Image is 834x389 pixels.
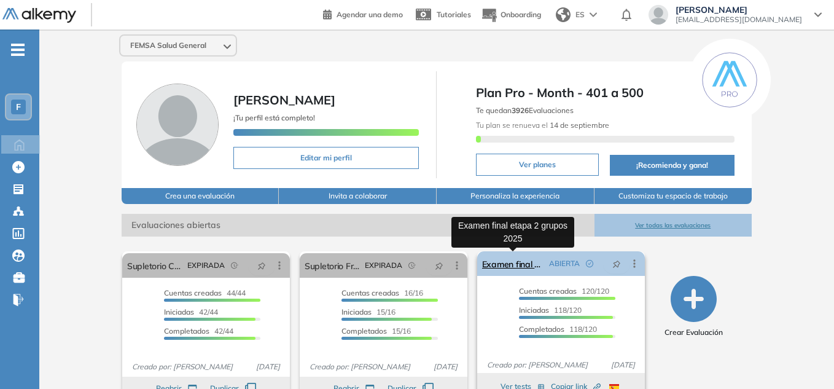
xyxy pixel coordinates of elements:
span: Tutoriales [437,10,471,19]
span: field-time [408,262,416,269]
button: Crear Evaluación [664,276,723,338]
span: Tu plan se renueva el [476,120,609,130]
span: Cuentas creadas [519,286,577,296]
div: Examen final etapa 2 grupos 2025 [451,217,574,248]
img: world [556,7,571,22]
span: 15/16 [341,326,411,336]
button: pushpin [426,256,453,275]
span: Completados [341,326,387,336]
span: Completados [519,324,564,334]
button: Ver todas las evaluaciones [594,214,752,237]
span: Plan Pro - Month - 401 a 500 [476,84,735,102]
span: ¡Tu perfil está completo! [233,113,315,122]
span: 42/44 [164,326,233,336]
a: Examen final etapa 2 grupos 2025 [482,251,544,276]
span: EXPIRADA [365,260,402,271]
span: check-circle [586,260,593,267]
button: Crea una evaluación [122,188,279,204]
b: 3926 [512,106,529,115]
span: 118/120 [519,305,582,315]
span: Evaluaciones abiertas [122,214,594,237]
span: 118/120 [519,324,597,334]
span: Iniciadas [164,307,194,316]
a: Agendar una demo [323,6,403,21]
span: pushpin [435,261,443,270]
a: Supletorio Cert. Medicinas Franquicias 2025 [127,253,182,278]
button: Customiza tu espacio de trabajo [594,188,752,204]
span: Onboarding [501,10,541,19]
span: Agendar una demo [337,10,403,19]
span: [PERSON_NAME] [233,92,335,108]
button: pushpin [248,256,275,275]
span: ES [575,9,585,20]
span: Creado por: [PERSON_NAME] [305,361,415,372]
span: 44/44 [164,288,246,297]
button: Ver planes [476,154,599,176]
img: Logo [2,8,76,23]
button: pushpin [603,254,630,273]
button: Personaliza la experiencia [437,188,594,204]
span: pushpin [612,259,621,269]
span: Te quedan Evaluaciones [476,106,574,115]
span: [DATE] [251,361,285,372]
span: field-time [231,262,238,269]
span: Crear Evaluación [664,327,723,338]
span: F [16,102,21,112]
span: Cuentas creadas [164,288,222,297]
i: - [11,49,25,51]
img: Foto de perfil [136,84,219,166]
span: 16/16 [341,288,423,297]
span: 120/120 [519,286,609,296]
a: Supletorio Franquicias escuela de auxiliares [305,253,360,278]
span: EXPIRADA [187,260,225,271]
img: arrow [590,12,597,17]
button: Invita a colaborar [279,188,437,204]
span: Creado por: [PERSON_NAME] [127,361,238,372]
button: ¡Recomienda y gana! [610,155,735,176]
span: Iniciadas [341,307,372,316]
span: Creado por: [PERSON_NAME] [482,360,593,371]
span: FEMSA Salud General [130,41,206,50]
span: Iniciadas [519,305,549,315]
button: Editar mi perfil [233,147,419,169]
button: Onboarding [481,2,541,28]
span: [DATE] [606,360,640,371]
span: Completados [164,326,209,336]
b: 14 de septiembre [548,120,609,130]
span: 42/44 [164,307,218,316]
span: pushpin [257,261,266,270]
span: [DATE] [429,361,462,372]
span: ABIERTA [549,258,580,269]
span: 15/16 [341,307,396,316]
span: [PERSON_NAME] [676,5,802,15]
span: [EMAIL_ADDRESS][DOMAIN_NAME] [676,15,802,25]
span: Cuentas creadas [341,288,399,297]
